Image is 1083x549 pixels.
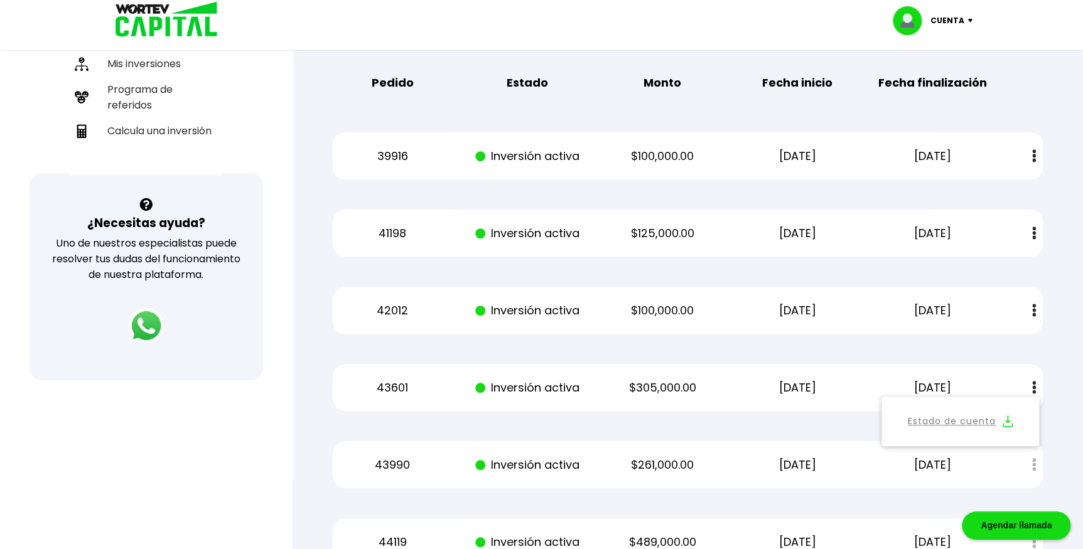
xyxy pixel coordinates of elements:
[741,147,854,166] p: [DATE]
[75,90,89,104] img: recomiendanos-icon.9b8e9327.svg
[471,147,585,166] p: Inversión activa
[964,19,981,23] img: icon-down
[741,378,854,397] p: [DATE]
[644,73,681,92] b: Monto
[878,73,986,92] b: Fecha finalización
[70,77,222,118] a: Programa de referidos
[962,511,1070,540] div: Agendar llamada
[336,378,450,397] p: 43601
[606,147,719,166] p: $100,000.00
[70,51,222,77] a: Mis inversiones
[741,224,854,243] p: [DATE]
[336,224,450,243] p: 41198
[471,301,585,320] p: Inversión activa
[875,224,989,243] p: [DATE]
[741,301,854,320] p: [DATE]
[372,73,414,92] b: Pedido
[889,404,1032,439] button: Estado de cuenta
[471,456,585,474] p: Inversión activa
[87,214,205,232] h3: ¿Necesitas ayuda?
[70,118,222,144] a: Calcula una inversión
[930,11,964,30] p: Cuenta
[46,235,247,282] p: Uno de nuestros especialistas puede resolver tus dudas del funcionamiento de nuestra plataforma.
[471,378,585,397] p: Inversión activa
[606,456,719,474] p: $261,000.00
[336,301,450,320] p: 42012
[908,413,996,429] a: Estado de cuenta
[606,301,719,320] p: $100,000.00
[606,378,719,397] p: $305,000.00
[507,73,548,92] b: Estado
[129,308,164,343] img: logos_whatsapp-icon.242b2217.svg
[471,224,585,243] p: Inversión activa
[741,456,854,474] p: [DATE]
[875,301,989,320] p: [DATE]
[75,57,89,71] img: inversiones-icon.6695dc30.svg
[336,147,450,166] p: 39916
[75,124,89,138] img: calculadora-icon.17d418c4.svg
[762,73,832,92] b: Fecha inicio
[875,456,989,474] p: [DATE]
[893,6,930,35] img: profile-image
[875,378,989,397] p: [DATE]
[606,224,719,243] p: $125,000.00
[875,147,989,166] p: [DATE]
[336,456,450,474] p: 43990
